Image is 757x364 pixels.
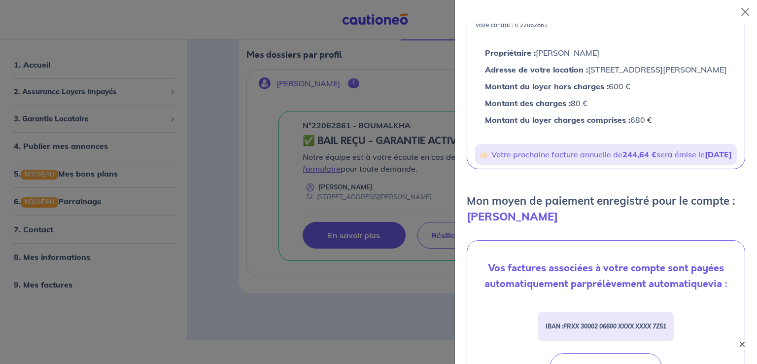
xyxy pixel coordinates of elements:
[485,65,588,74] strong: Adresse de votre location :
[467,210,558,223] strong: [PERSON_NAME]
[485,97,726,109] p: 80 €
[485,81,609,91] strong: Montant du loyer hors charges :
[485,113,726,126] p: 680 €
[736,338,748,350] button: ×
[485,80,726,93] p: 600 €
[622,149,656,159] strong: 244,64 €
[475,260,737,292] p: Vos factures associées à votre compte sont payées automatiquement par via :
[485,63,726,76] p: [STREET_ADDRESS][PERSON_NAME]
[485,46,726,59] p: [PERSON_NAME]
[479,148,733,161] p: 👉🏻 Votre prochaine facture annuelle de sera émise le
[485,115,630,125] strong: Montant du loyer charges comprises :
[546,323,666,330] strong: IBAN :
[586,277,708,291] strong: prélèvement automatique
[467,193,745,224] p: Mon moyen de paiement enregistré pour le compte :
[563,323,666,330] em: FRXX 30002 06600 XXXX XXXX 7Z51
[485,98,571,108] strong: Montant des charges :
[705,149,732,159] strong: [DATE]
[737,4,753,20] button: Close
[475,22,737,29] p: Votre contrat : n°22062861
[485,48,536,58] strong: Propriétaire :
